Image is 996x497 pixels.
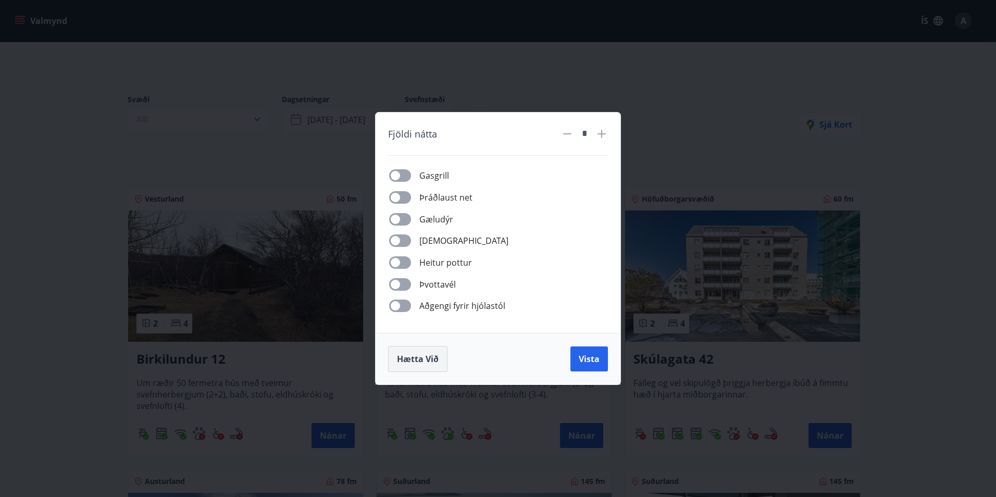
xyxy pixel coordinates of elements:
span: Aðgengi fyrir hjólastól [419,300,505,312]
button: Hætta við [388,346,447,372]
span: Þráðlaust net [419,191,472,204]
span: Fjöldi nátta [388,127,437,141]
button: Vista [570,346,608,371]
span: Vista [579,353,600,365]
span: Gæludýr [419,213,453,226]
span: Hætta við [397,353,439,365]
span: Þvottavél [419,278,456,291]
span: [DEMOGRAPHIC_DATA] [419,234,508,247]
span: Heitur pottur [419,256,472,269]
span: Gasgrill [419,169,449,182]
